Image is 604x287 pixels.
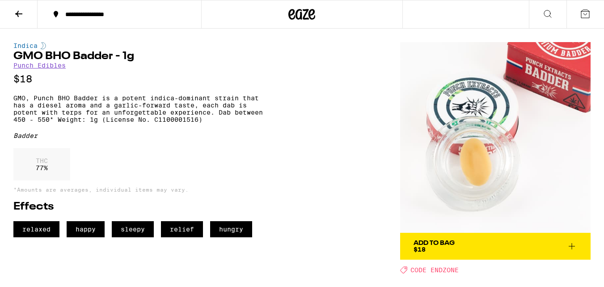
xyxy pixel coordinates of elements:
div: Indica [13,42,273,49]
h1: GMO BHO Badder - 1g [13,51,273,62]
div: Add To Bag [414,240,455,246]
img: Punch Edibles - GMO BHO Badder - 1g [400,42,591,233]
span: relief [161,221,203,237]
h2: Effects [13,201,273,212]
p: *Amounts are averages, individual items may vary. [13,187,273,193]
span: happy [67,221,105,237]
span: CODE ENDZONE [410,266,459,274]
p: GMO, Punch BHO Badder is a potent indica-dominant strain that has a diesel aroma and a garlic-for... [13,94,273,123]
button: Add To Bag$18 [400,233,591,260]
img: indicaColor.svg [41,42,46,49]
div: Badder [13,132,273,139]
span: $18 [414,246,426,253]
span: relaxed [13,221,59,237]
a: Punch Edibles [13,62,66,69]
p: $18 [13,73,273,85]
p: THC [36,157,48,164]
span: hungry [210,221,252,237]
span: sleepy [112,221,154,237]
div: 77 % [13,148,70,180]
